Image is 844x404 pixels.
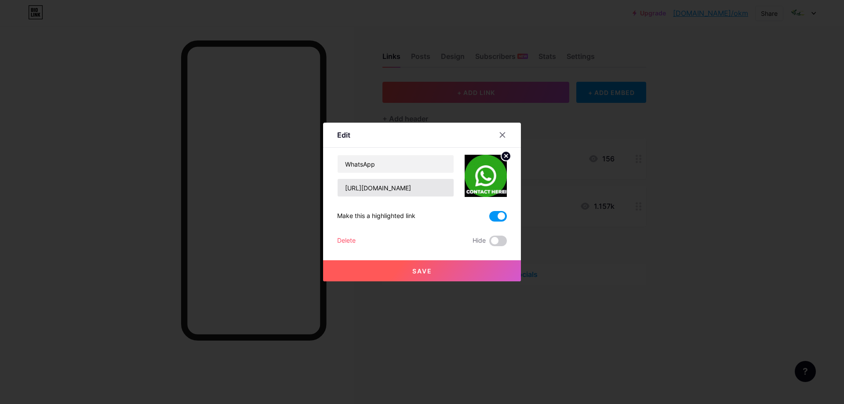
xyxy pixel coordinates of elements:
span: Save [412,267,432,275]
button: Save [323,260,521,281]
div: Make this a highlighted link [337,211,415,222]
input: Title [338,155,454,173]
input: URL [338,179,454,197]
div: Edit [337,130,350,140]
span: Hide [473,236,486,246]
img: link_thumbnail [465,155,507,197]
div: Delete [337,236,356,246]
